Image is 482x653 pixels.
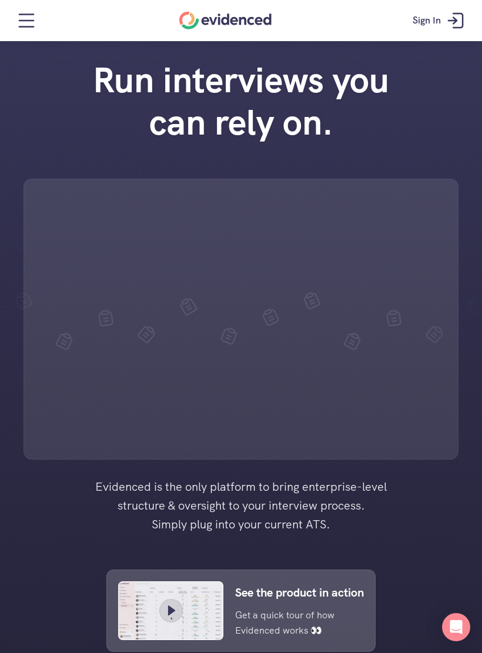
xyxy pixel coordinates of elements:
p: Get a quick tour of how Evidenced works 👀 [235,608,346,638]
h4: Evidenced is the only platform to bring enterprise-level structure & oversight to your interview ... [76,477,406,534]
a: See the product in actionGet a quick tour of how Evidenced works 👀 [106,570,376,652]
a: Sign In [404,3,476,38]
h1: Run interviews you can rely on. [73,59,409,143]
p: Sign In [413,13,441,28]
div: Open Intercom Messenger [442,613,470,641]
p: See the product in action [235,583,364,602]
a: Home [179,12,272,29]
